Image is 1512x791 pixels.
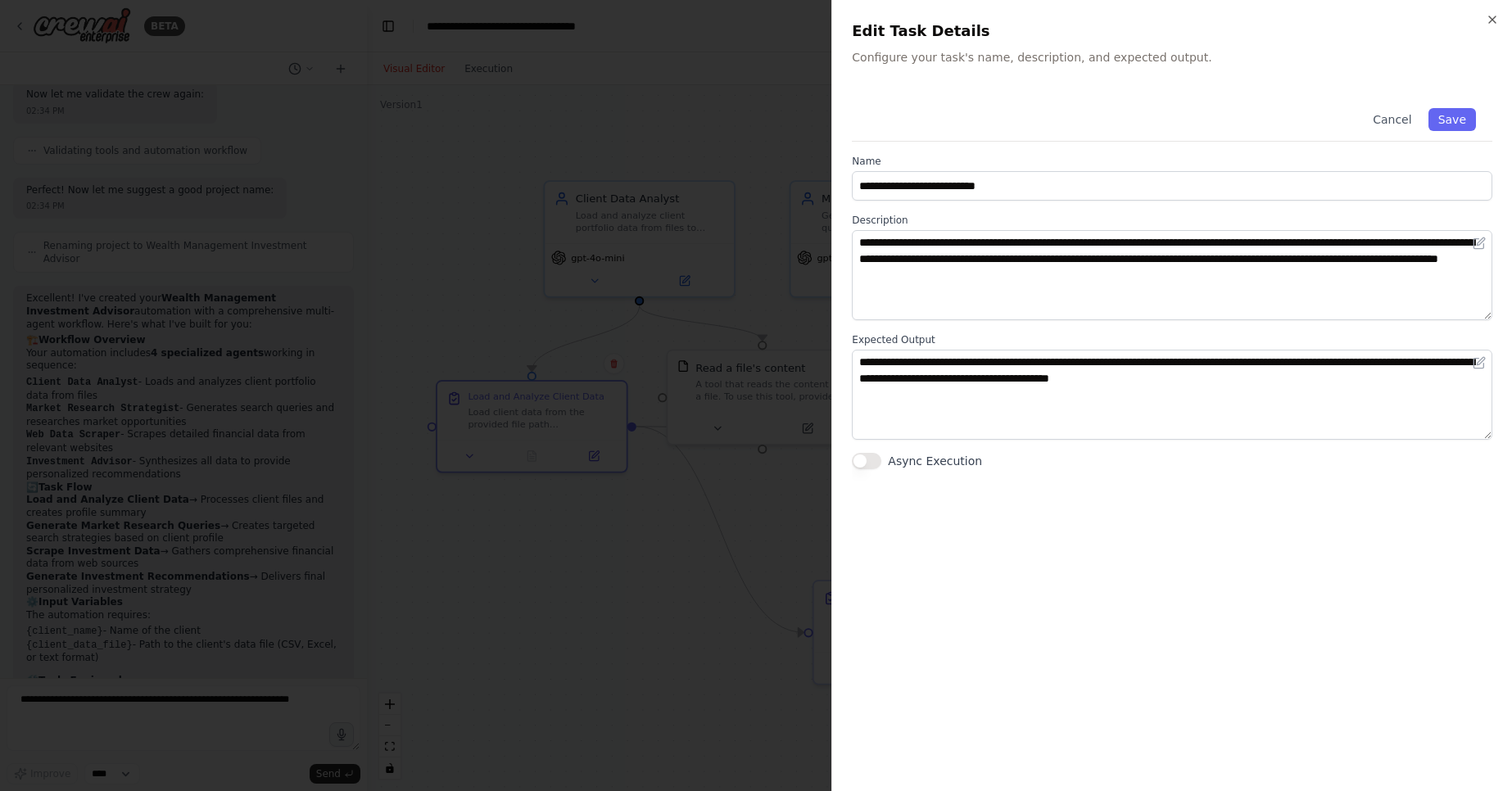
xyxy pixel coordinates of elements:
[852,333,1492,346] label: Expected Output
[888,453,982,469] label: Async Execution
[1363,108,1421,131] button: Cancel
[1469,233,1489,253] button: Open in editor
[1469,353,1489,373] button: Open in editor
[852,214,1492,227] label: Description
[852,49,1492,66] p: Configure your task's name, description, and expected output.
[1428,108,1476,131] button: Save
[852,155,1492,168] label: Name
[852,20,1492,43] h2: Edit Task Details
